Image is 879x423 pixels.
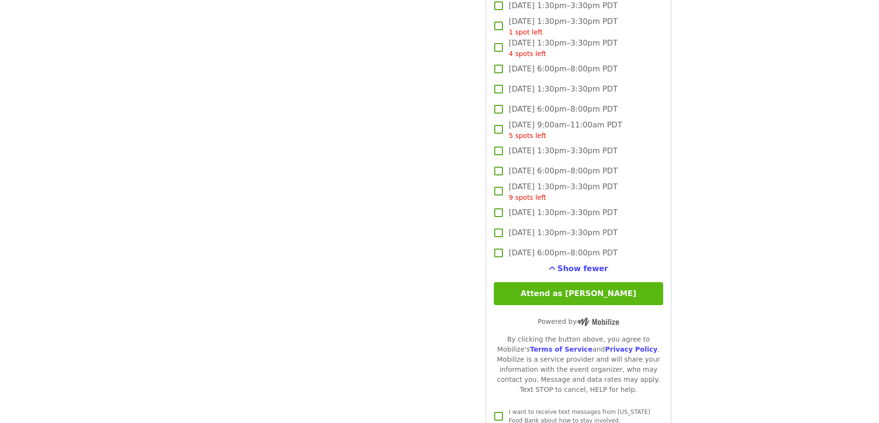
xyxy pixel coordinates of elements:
span: 1 spot left [509,28,543,36]
span: [DATE] 1:30pm–3:30pm PDT [509,207,617,218]
span: [DATE] 1:30pm–3:30pm PDT [509,83,617,95]
span: 5 spots left [509,132,546,139]
span: Powered by [538,318,619,325]
span: Show fewer [557,264,608,273]
button: See more timeslots [549,263,608,274]
span: [DATE] 1:30pm–3:30pm PDT [509,227,617,239]
span: [DATE] 1:30pm–3:30pm PDT [509,145,617,157]
div: By clicking the button above, you agree to Mobilize's and . Mobilize is a service provider and wi... [494,334,663,395]
span: 9 spots left [509,194,546,201]
a: Privacy Policy [605,345,657,353]
span: [DATE] 9:00am–11:00am PDT [509,119,622,141]
span: [DATE] 6:00pm–8:00pm PDT [509,247,617,259]
span: [DATE] 1:30pm–3:30pm PDT [509,16,617,37]
span: [DATE] 1:30pm–3:30pm PDT [509,37,617,59]
span: [DATE] 6:00pm–8:00pm PDT [509,103,617,115]
a: Terms of Service [530,345,592,353]
span: [DATE] 6:00pm–8:00pm PDT [509,63,617,75]
span: 4 spots left [509,50,546,57]
span: [DATE] 1:30pm–3:30pm PDT [509,181,617,203]
span: [DATE] 6:00pm–8:00pm PDT [509,165,617,177]
button: Attend as [PERSON_NAME] [494,282,663,305]
img: Powered by Mobilize [577,318,619,326]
